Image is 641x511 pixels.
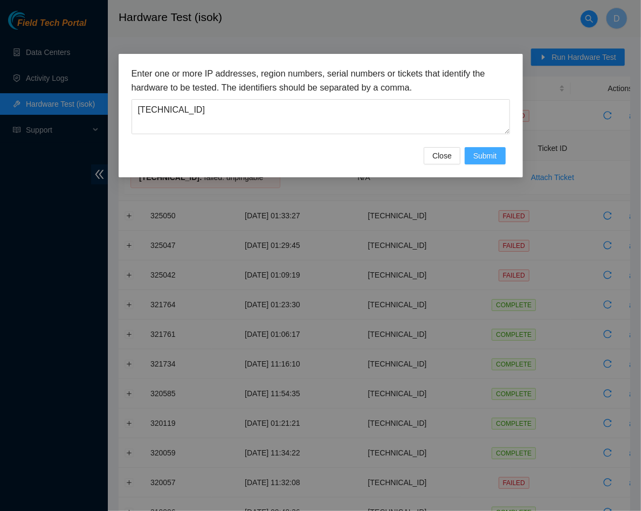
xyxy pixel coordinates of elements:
[132,67,510,94] h3: Enter one or more IP addresses, region numbers, serial numbers or tickets that identify the hardw...
[473,150,497,162] span: Submit
[424,147,460,164] button: Close
[465,147,506,164] button: Submit
[132,99,510,134] textarea: [TECHNICAL_ID]
[432,150,452,162] span: Close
